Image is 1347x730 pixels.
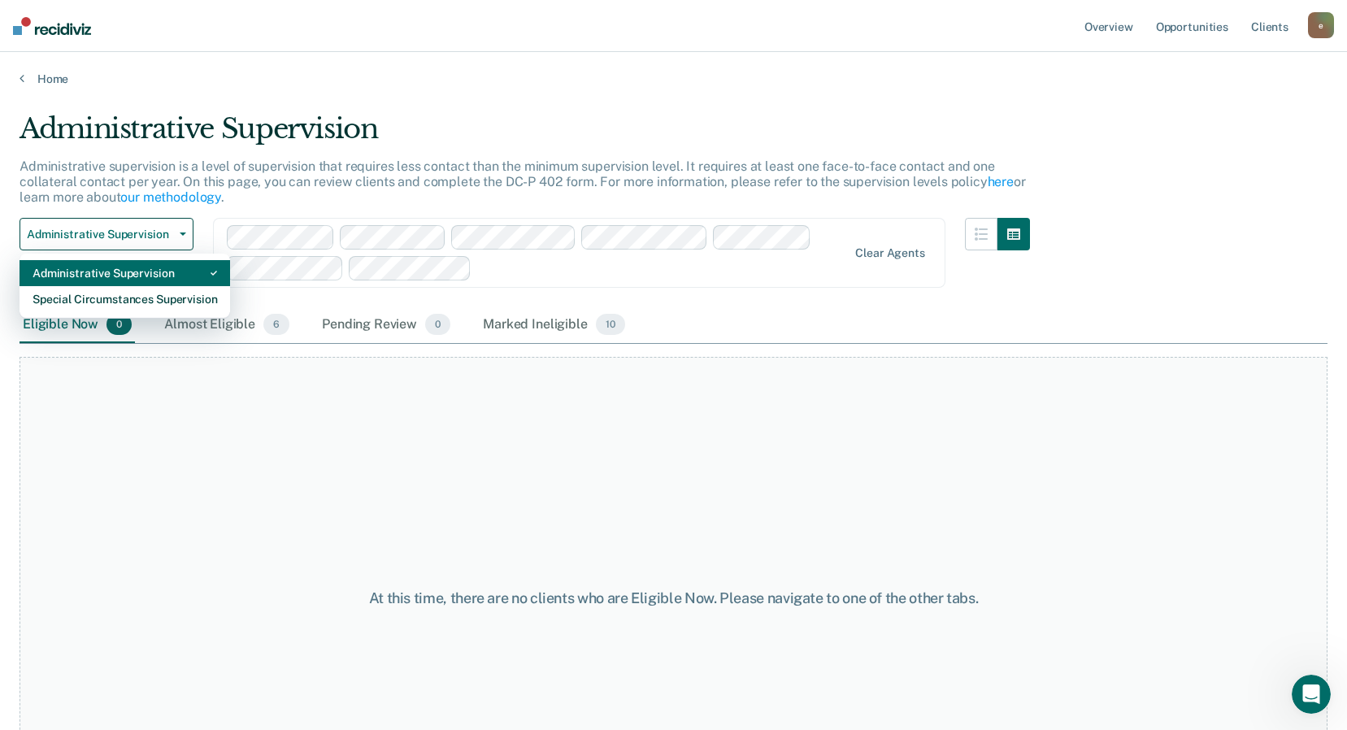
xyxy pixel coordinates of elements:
div: Clear agents [855,246,924,260]
div: Special Circumstances Supervision [33,286,217,312]
button: Administrative Supervision [20,218,193,250]
div: At this time, there are no clients who are Eligible Now. Please navigate to one of the other tabs. [347,589,1001,607]
a: our methodology [120,189,221,205]
span: Administrative Supervision [27,228,173,241]
img: Recidiviz [13,17,91,35]
span: 6 [263,314,289,335]
div: Administrative Supervision [33,260,217,286]
button: e [1308,12,1334,38]
div: Almost Eligible6 [161,307,293,343]
span: 0 [106,314,132,335]
span: 10 [596,314,625,335]
div: Pending Review0 [319,307,454,343]
a: Home [20,72,1327,86]
div: Administrative Supervision [20,112,1030,159]
a: here [988,174,1014,189]
iframe: Intercom live chat [1292,675,1331,714]
div: Marked Ineligible10 [480,307,628,343]
span: 0 [425,314,450,335]
p: Administrative supervision is a level of supervision that requires less contact than the minimum ... [20,159,1026,205]
div: Eligible Now0 [20,307,135,343]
